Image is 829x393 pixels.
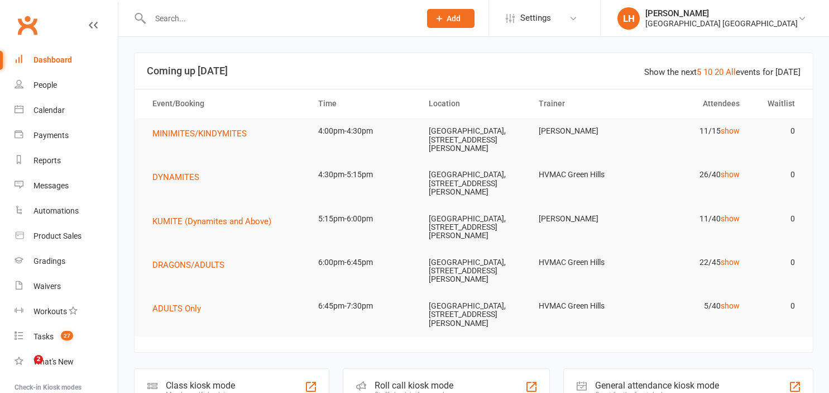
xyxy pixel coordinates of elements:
div: Class kiosk mode [166,380,235,391]
iframe: Intercom live chat [11,355,38,382]
td: 0 [750,249,805,276]
span: Settings [520,6,551,31]
div: Waivers [33,282,61,291]
button: MINIMITES/KINDYMITES [152,127,255,140]
a: 5 [697,67,701,77]
td: [GEOGRAPHIC_DATA], [STREET_ADDRESS][PERSON_NAME] [419,162,529,205]
div: General attendance kiosk mode [595,380,719,391]
div: Gradings [33,257,65,266]
a: show [721,301,740,310]
a: Gradings [15,249,118,274]
th: Location [419,89,529,118]
div: Workouts [33,307,67,316]
td: HVMAC Green Hills [529,249,639,276]
span: Add [447,14,461,23]
button: DYNAMITES [152,171,207,184]
div: Payments [33,131,69,140]
div: [PERSON_NAME] [645,8,798,18]
span: 27 [61,331,73,340]
input: Search... [147,11,413,26]
td: 4:00pm-4:30pm [308,118,419,144]
td: 0 [750,206,805,232]
span: DRAGONS/ADULTS [152,260,224,270]
h3: Coming up [DATE] [147,65,801,77]
a: People [15,73,118,98]
td: [GEOGRAPHIC_DATA], [STREET_ADDRESS][PERSON_NAME] [419,293,529,337]
td: HVMAC Green Hills [529,293,639,319]
td: [PERSON_NAME] [529,206,639,232]
a: Messages [15,173,118,198]
th: Time [308,89,419,118]
a: show [721,214,740,223]
td: 6:45pm-7:30pm [308,293,419,319]
div: Show the next events for [DATE] [644,65,801,79]
th: Waitlist [750,89,805,118]
a: Waivers [15,274,118,299]
a: What's New [15,349,118,375]
td: 22/45 [639,249,750,276]
a: All [726,67,736,77]
td: 0 [750,293,805,319]
th: Trainer [529,89,639,118]
div: Reports [33,156,61,165]
th: Attendees [639,89,750,118]
td: [GEOGRAPHIC_DATA], [STREET_ADDRESS][PERSON_NAME] [419,118,529,162]
a: show [721,126,740,135]
a: 20 [715,67,723,77]
a: Calendar [15,98,118,123]
a: Reports [15,148,118,173]
a: Payments [15,123,118,148]
button: DRAGONS/ADULTS [152,258,232,272]
span: KUMITE (Dynamites and Above) [152,216,271,226]
td: [PERSON_NAME] [529,118,639,144]
div: [GEOGRAPHIC_DATA] [GEOGRAPHIC_DATA] [645,18,798,29]
div: Calendar [33,106,65,115]
td: 5:15pm-6:00pm [308,206,419,232]
a: show [721,170,740,179]
button: Add [427,9,475,28]
th: Event/Booking [142,89,308,118]
div: Automations [33,206,79,215]
div: Messages [33,181,69,190]
td: [GEOGRAPHIC_DATA], [STREET_ADDRESS][PERSON_NAME] [419,206,529,249]
a: Dashboard [15,48,118,73]
span: 2 [34,355,43,364]
td: 0 [750,118,805,144]
button: KUMITE (Dynamites and Above) [152,215,279,228]
a: Workouts [15,299,118,324]
td: 6:00pm-6:45pm [308,249,419,276]
td: HVMAC Green Hills [529,162,639,188]
td: 11/15 [639,118,750,144]
td: 4:30pm-5:15pm [308,162,419,188]
a: Automations [15,198,118,224]
div: Product Sales [33,231,82,240]
span: ADULTS Only [152,304,201,314]
td: 26/40 [639,162,750,188]
a: Clubworx [13,11,41,39]
a: 10 [703,67,712,77]
div: Tasks [33,332,54,341]
td: 0 [750,162,805,188]
td: [GEOGRAPHIC_DATA], [STREET_ADDRESS][PERSON_NAME] [419,249,529,293]
div: Roll call kiosk mode [375,380,456,391]
a: show [721,258,740,267]
a: Product Sales [15,224,118,249]
div: LH [617,7,640,30]
button: ADULTS Only [152,302,209,315]
td: 5/40 [639,293,750,319]
span: DYNAMITES [152,172,199,182]
td: 11/40 [639,206,750,232]
span: MINIMITES/KINDYMITES [152,129,247,139]
a: Tasks 27 [15,324,118,349]
div: People [33,81,57,89]
div: What's New [33,357,74,366]
div: Dashboard [33,55,72,64]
